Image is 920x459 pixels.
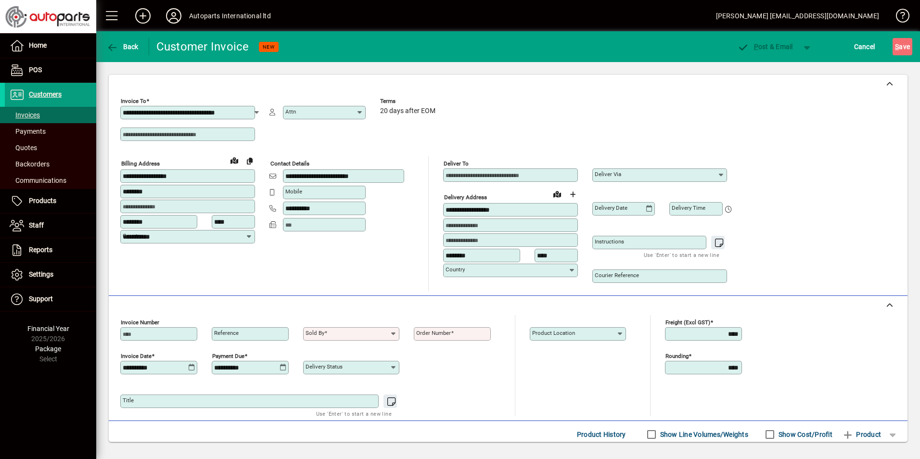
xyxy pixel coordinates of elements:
[595,171,621,178] mat-label: Deliver via
[29,246,52,254] span: Reports
[5,123,96,140] a: Payments
[189,8,271,24] div: Autoparts International ltd
[5,172,96,189] a: Communications
[121,353,152,359] mat-label: Invoice date
[5,238,96,262] a: Reports
[665,353,689,359] mat-label: Rounding
[658,430,748,439] label: Show Line Volumes/Weights
[29,295,53,303] span: Support
[10,177,66,184] span: Communications
[5,140,96,156] a: Quotes
[29,270,53,278] span: Settings
[777,430,832,439] label: Show Cost/Profit
[227,153,242,168] a: View on map
[106,43,139,51] span: Back
[214,330,239,336] mat-label: Reference
[29,66,42,74] span: POS
[837,426,886,443] button: Product
[212,353,244,359] mat-label: Payment due
[754,43,758,51] span: P
[665,319,710,326] mat-label: Freight (excl GST)
[732,38,798,55] button: Post & Email
[121,98,146,104] mat-label: Invoice To
[446,266,465,273] mat-label: Country
[123,232,142,239] mat-label: Country
[128,7,158,25] button: Add
[595,204,627,211] mat-label: Delivery date
[895,43,899,51] span: S
[380,107,435,115] span: 20 days after EOM
[10,127,46,135] span: Payments
[104,38,141,55] button: Back
[5,107,96,123] a: Invoices
[852,38,878,55] button: Cancel
[672,204,705,211] mat-label: Delivery time
[893,38,912,55] button: Save
[10,111,40,119] span: Invoices
[895,39,910,54] span: ave
[532,330,575,336] mat-label: Product location
[577,427,626,442] span: Product History
[5,214,96,238] a: Staff
[573,426,630,443] button: Product History
[29,90,62,98] span: Customers
[121,319,159,326] mat-label: Invoice number
[644,249,719,260] mat-hint: Use 'Enter' to start a new line
[5,263,96,287] a: Settings
[595,272,639,279] mat-label: Courier Reference
[316,408,392,419] mat-hint: Use 'Enter' to start a new line
[96,38,149,55] app-page-header-button: Back
[285,188,302,195] mat-label: Mobile
[716,8,879,24] div: [PERSON_NAME] [EMAIL_ADDRESS][DOMAIN_NAME]
[854,39,875,54] span: Cancel
[123,397,134,404] mat-label: Title
[10,144,37,152] span: Quotes
[5,34,96,58] a: Home
[35,345,61,353] span: Package
[306,330,324,336] mat-label: Sold by
[889,2,908,33] a: Knowledge Base
[5,189,96,213] a: Products
[595,238,624,245] mat-label: Instructions
[156,39,249,54] div: Customer Invoice
[565,187,580,202] button: Choose address
[27,325,69,332] span: Financial Year
[158,7,189,25] button: Profile
[29,221,44,229] span: Staff
[306,363,343,370] mat-label: Delivery status
[444,160,469,167] mat-label: Deliver To
[242,153,257,168] button: Copy to Delivery address
[29,41,47,49] span: Home
[285,108,296,115] mat-label: Attn
[5,156,96,172] a: Backorders
[263,44,275,50] span: NEW
[737,43,793,51] span: ost & Email
[5,287,96,311] a: Support
[842,427,881,442] span: Product
[10,160,50,168] span: Backorders
[549,186,565,202] a: View on map
[29,197,56,204] span: Products
[416,330,451,336] mat-label: Order number
[380,98,438,104] span: Terms
[5,58,96,82] a: POS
